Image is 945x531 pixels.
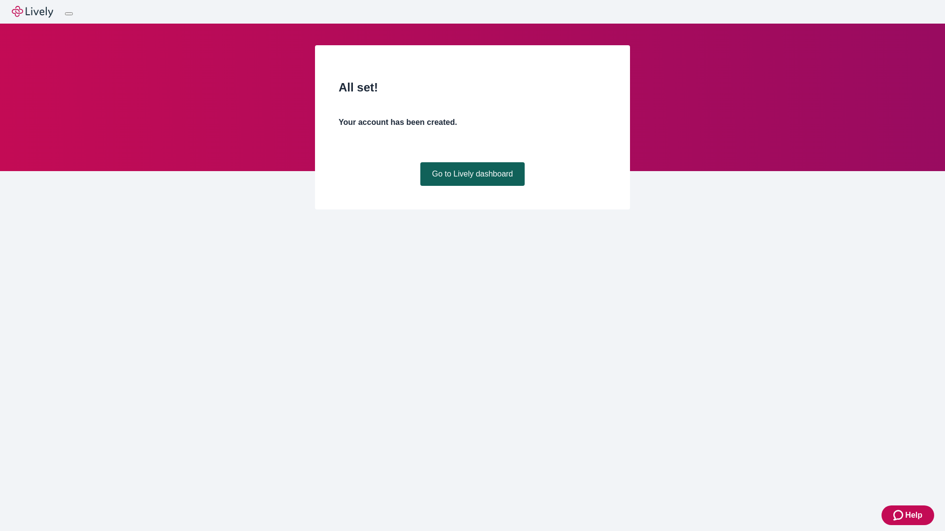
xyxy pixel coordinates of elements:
button: Log out [65,12,73,15]
img: Lively [12,6,53,18]
span: Help [905,509,922,521]
h2: All set! [339,79,606,96]
button: Zendesk support iconHelp [882,505,934,525]
h4: Your account has been created. [339,117,606,128]
a: Go to Lively dashboard [420,162,525,186]
svg: Zendesk support icon [893,509,905,521]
